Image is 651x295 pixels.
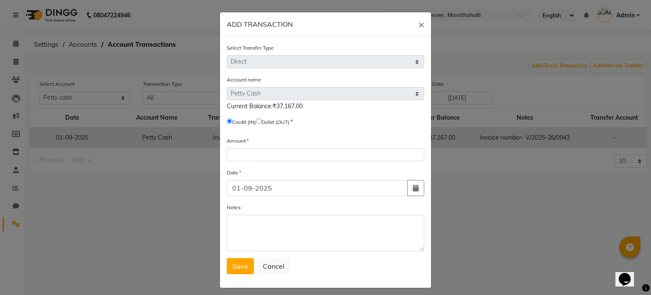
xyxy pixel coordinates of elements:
[227,258,254,274] button: Save
[232,262,248,270] span: Save
[227,102,303,110] span: Current Balance:₹37,167.00
[227,169,241,177] label: Date
[615,261,643,287] iframe: chat widget
[227,44,274,52] label: Select Transfer Type
[412,12,431,36] button: Close
[227,76,261,84] label: Account name
[232,118,256,126] label: Credit (IN)
[227,137,249,145] label: Amount
[262,118,289,126] label: Debit (OUT)
[257,258,290,274] button: Cancel
[227,204,241,211] label: Notes
[418,18,424,31] span: ×
[227,19,293,29] h6: ADD TRANSACTION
